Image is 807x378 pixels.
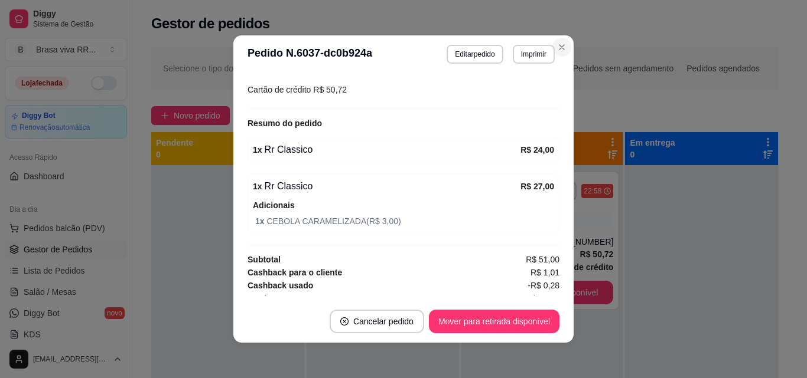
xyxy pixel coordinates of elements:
span: R$ 51,00 [526,253,559,266]
span: R$ 50,72 [526,292,559,305]
strong: R$ 27,00 [520,182,554,191]
strong: R$ 24,00 [520,145,554,155]
button: close-circleCancelar pedido [330,310,424,333]
button: Imprimir [513,45,555,64]
strong: 1 x [253,145,262,155]
span: close-circle [340,317,349,326]
span: CEBOLA CARAMELIZADA ( R$ 3,00 ) [255,215,554,228]
span: Cartão de crédito [248,85,311,94]
strong: Adicionais [253,200,295,210]
span: R$ 50,72 [311,85,347,94]
div: Rr Classico [253,143,520,157]
strong: Subtotal [248,255,281,264]
div: Rr Classico [253,179,520,193]
button: Close [552,38,571,57]
strong: Cashback usado [248,281,313,290]
strong: Resumo do pedido [248,119,322,128]
h3: Pedido N. 6037-dc0b924a [248,45,372,64]
button: Mover para retirada disponível [429,310,559,333]
strong: Cashback para o cliente [248,268,342,277]
button: Editarpedido [447,45,503,64]
span: -R$ 0,28 [528,279,559,292]
strong: 1 x [253,182,262,191]
span: R$ 1,01 [531,266,559,279]
strong: 1 x [255,216,266,226]
strong: Total [248,294,266,303]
